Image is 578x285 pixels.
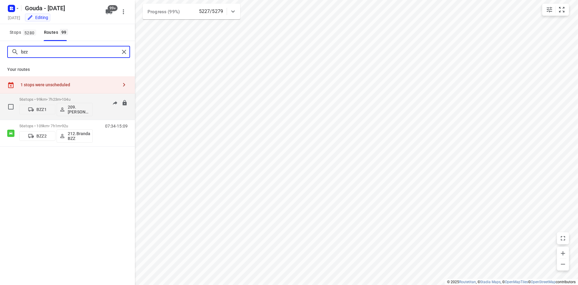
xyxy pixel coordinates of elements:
div: small contained button group [542,4,569,16]
span: 99+ [108,5,118,11]
button: Send to driver [109,97,121,109]
span: 99 [60,29,68,35]
span: Select [5,101,17,113]
p: BZZ2 [36,134,47,138]
button: 212.Brandao BZZ [57,129,93,143]
p: 56 stops • 99km • 7h23m [19,97,93,102]
button: BZZ2 [19,131,55,141]
button: Fit zoom [556,4,568,16]
a: Routetitan [459,280,476,284]
button: 99+ [103,6,115,18]
p: 5227/5279 [199,8,223,15]
span: • [61,97,62,102]
input: Search routes [21,47,120,57]
div: Editing [27,14,48,21]
p: 56 stops • 109km • 7h1m [19,124,93,128]
a: OpenStreetMap [531,280,556,284]
p: 209.[PERSON_NAME] (BZZ) [68,105,90,114]
span: Stops [10,29,38,36]
h5: Gouda - [DATE] [23,3,101,13]
button: BZZ1 [19,105,55,114]
h5: [DATE] [5,14,23,21]
p: 07:34-15:09 [105,124,128,128]
div: Routes [44,29,70,36]
button: Lock route [122,100,128,107]
div: Progress (99%)5227/5279 [143,4,240,19]
span: • [61,124,62,128]
span: 104u [62,97,70,102]
a: Stadia Maps [480,280,501,284]
span: Progress (99%) [148,9,180,14]
span: 92u [62,124,68,128]
span: 5280 [23,30,36,36]
p: Your routes [7,66,128,73]
p: BZZ1 [36,107,47,112]
div: 1 stops were unscheduled [20,82,118,87]
p: 212.Brandao BZZ [68,131,90,141]
button: 209.[PERSON_NAME] (BZZ) [57,103,93,116]
a: OpenMapTiles [505,280,528,284]
li: © 2025 , © , © © contributors [447,280,576,284]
